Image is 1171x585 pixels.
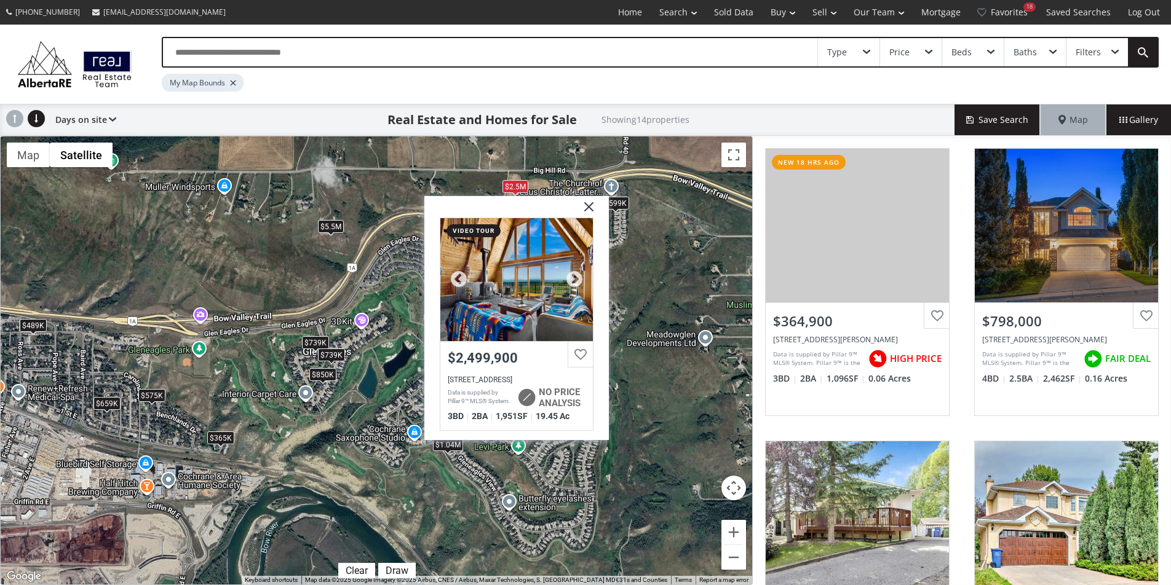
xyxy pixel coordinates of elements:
[982,372,1006,385] span: 4 BD
[502,180,528,193] div: $2.5M
[387,111,577,128] h1: Real Estate and Homes for Sale
[4,568,44,584] img: Google
[773,350,862,368] div: Data is supplied by Pillar 9™ MLS® System. Pillar 9™ is the owner of the copyright in its MLS® Sy...
[982,312,1151,331] div: $798,000
[448,411,469,421] span: 3 BD
[20,319,47,332] div: $489K
[138,389,165,402] div: $575K
[1009,372,1040,385] span: 2.5 BA
[982,334,1151,345] div: 28 Gleneagles View, Cochrane, AB T4C 1N9
[302,336,329,348] div: $739K
[1081,347,1105,371] img: rating icon
[383,565,411,576] div: Draw
[721,545,746,570] button: Zoom out
[12,38,137,90] img: Logo
[86,1,232,23] a: [EMAIL_ADDRESS][DOMAIN_NAME]
[539,387,585,409] span: NO PRICE ANALYSIS
[827,48,847,57] div: Type
[1119,114,1158,126] span: Gallery
[50,143,113,167] button: Show satellite imagery
[865,347,890,371] img: rating icon
[448,350,585,366] div: $2,499,900
[496,411,533,421] span: 1,951 SF
[1043,372,1082,385] span: 2,462 SF
[103,7,226,17] span: [EMAIL_ADDRESS][DOMAIN_NAME]
[536,411,570,421] span: 19.45 Ac
[433,438,463,450] div: $1.04M
[753,136,962,428] a: new 18 hrs ago$364,900[STREET_ADDRESS][PERSON_NAME]Data is supplied by Pillar 9™ MLS® System. Pil...
[472,411,493,421] span: 2 BA
[889,48,910,57] div: Price
[440,218,593,431] a: video tour$2,499,900[STREET_ADDRESS]Data is supplied by Pillar 9™ MLS® System. Pillar 9™ is the o...
[1058,114,1088,126] span: Map
[773,312,942,331] div: $364,900
[15,7,80,17] span: [PHONE_NUMBER]
[1076,48,1101,57] div: Filters
[1041,104,1106,135] div: Map
[773,372,797,385] span: 3 BD
[601,115,689,124] h2: Showing 14 properties
[343,565,371,576] div: Clear
[245,576,298,584] button: Keyboard shortcuts
[890,352,942,365] span: HIGH PRICE
[721,520,746,544] button: Zoom in
[93,396,121,409] div: $659K
[962,136,1171,428] a: $798,000[STREET_ADDRESS][PERSON_NAME]Data is supplied by Pillar 9™ MLS® System. Pillar 9™ is the ...
[448,375,585,384] div: 40091 Big Hill Road, Rural Rocky View County, AB T4C 2W4
[318,348,345,361] div: $739K
[440,218,593,341] div: 40091 Big Hill Road, Rural Rocky View County, AB T4C 2W4
[309,367,336,380] div: $850K
[800,372,824,385] span: 2 BA
[49,104,116,135] div: Days on site
[1014,48,1037,57] div: Baths
[4,568,44,584] a: Open this area in Google Maps (opens a new window)
[721,143,746,167] button: Toggle fullscreen view
[699,576,748,583] a: Report a map error
[7,143,50,167] button: Show street map
[378,565,416,576] div: Click to draw.
[773,334,942,345] div: 800 Bowcroft Place #32, Cochrane, AB T4C 1B9
[868,372,911,385] span: 0.06 Acres
[1105,352,1151,365] span: FAIR DEAL
[1106,104,1171,135] div: Gallery
[162,74,244,92] div: My Map Bounds
[1023,2,1036,12] div: 18
[569,196,600,227] img: x.svg
[1085,372,1127,385] span: 0.16 Acres
[207,431,234,444] div: $365K
[721,476,746,500] button: Map camera controls
[951,48,972,57] div: Beds
[982,350,1078,368] div: Data is supplied by Pillar 9™ MLS® System. Pillar 9™ is the owner of the copyright in its MLS® Sy...
[338,565,375,576] div: Click to clear.
[955,104,1041,135] button: Save Search
[318,219,344,232] div: $5.5M
[675,576,692,583] a: Terms
[602,196,629,209] div: $599K
[514,385,539,410] img: rating icon
[448,388,511,407] div: Data is supplied by Pillar 9™ MLS® System. Pillar 9™ is the owner of the copyright in its MLS® Sy...
[305,576,667,583] span: Map data ©2025 Google Imagery ©2025 Airbus, CNES / Airbus, Maxar Technologies, S. [GEOGRAPHIC_DAT...
[827,372,865,385] span: 1,096 SF
[447,224,501,237] div: video tour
